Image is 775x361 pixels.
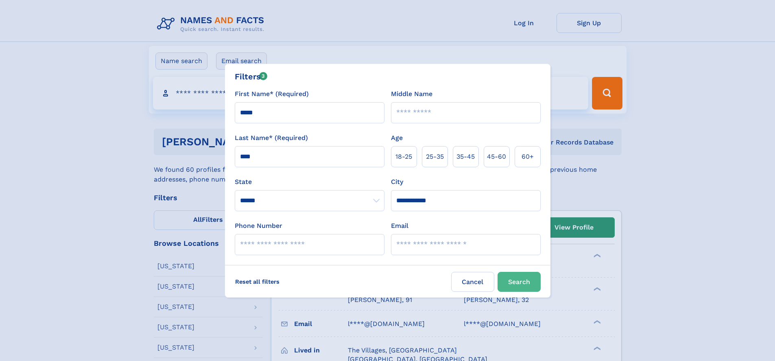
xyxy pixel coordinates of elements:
span: 25‑35 [426,152,444,162]
div: Filters [235,70,268,83]
label: State [235,177,384,187]
label: Reset all filters [230,272,285,291]
label: Age [391,133,403,143]
span: 45‑60 [487,152,506,162]
span: 18‑25 [395,152,412,162]
label: Last Name* (Required) [235,133,308,143]
label: First Name* (Required) [235,89,309,99]
label: Middle Name [391,89,432,99]
label: City [391,177,403,187]
label: Phone Number [235,221,282,231]
button: Search [498,272,541,292]
label: Email [391,221,408,231]
span: 35‑45 [456,152,475,162]
label: Cancel [451,272,494,292]
span: 60+ [522,152,534,162]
